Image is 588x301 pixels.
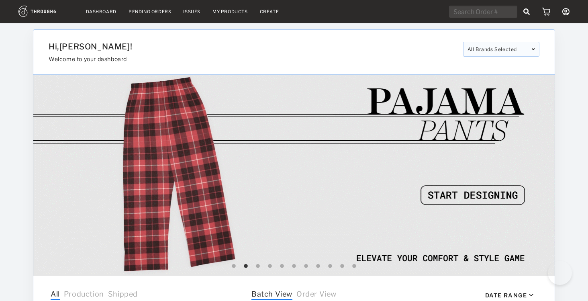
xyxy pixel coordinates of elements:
[463,42,539,57] div: All Brands Selected
[183,9,200,14] a: Issues
[449,6,517,18] input: Search Order #
[278,262,286,270] button: 5
[260,9,279,14] a: Create
[350,262,358,270] button: 11
[338,262,346,270] button: 10
[296,290,337,300] span: Order View
[485,292,527,299] div: Date Range
[266,262,274,270] button: 4
[230,262,238,270] button: 1
[242,262,250,270] button: 2
[51,290,60,300] span: All
[302,262,310,270] button: 7
[542,8,550,16] img: icon_cart.dab5cea1.svg
[108,290,138,300] span: Shipped
[290,262,298,270] button: 6
[326,262,334,270] button: 9
[548,261,572,285] iframe: Toggle Customer Support
[254,262,262,270] button: 3
[33,75,555,276] img: 42c378ce-cd68-4ed9-a687-cf168e52a688.gif
[86,9,116,14] a: Dashboard
[49,55,457,62] h3: Welcome to your dashboard
[129,9,171,14] a: Pending Orders
[251,290,292,300] span: Batch View
[18,6,74,17] img: logo.1c10ca64.svg
[314,262,322,270] button: 8
[529,294,533,297] img: icon_caret_down_black.69fb8af9.svg
[212,9,248,14] a: My Products
[49,42,457,51] h1: Hi, [PERSON_NAME] !
[64,290,104,300] span: Production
